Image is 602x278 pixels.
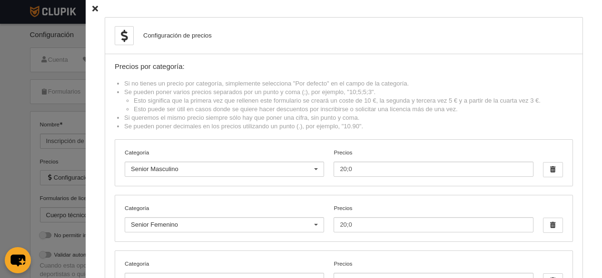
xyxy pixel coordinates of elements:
[334,148,533,177] label: Precios
[5,247,31,273] button: chat-button
[124,88,573,114] li: Se pueden poner varios precios separados por un punto y coma (;), por ejemplo, "10;5;5;3".
[131,165,178,173] span: Senior Masculino
[124,122,573,131] li: Se pueden poner decimales en los precios utilizando un punto (.), por ejemplo, "10.90".
[134,96,573,105] li: Esto significa que la primera vez que rellenen este formulario se creará un coste de 10 €, la seg...
[334,217,533,232] input: Precios
[143,31,212,40] div: Configuración de precios
[131,221,178,228] span: Senior Femenino
[92,6,98,12] i: Cerrar
[125,259,324,268] label: Categoría
[125,204,324,212] label: Categoría
[334,204,533,232] label: Precios
[125,148,324,157] label: Categoría
[124,79,573,88] li: Si no tienes un precio por categoría, simplemente selecciona "Por defecto" en el campo de la cate...
[124,114,573,122] li: Si queremos el mismo precio siempre sólo hay que poner una cifra, sin punto y coma.
[334,162,533,177] input: Precios
[134,105,573,114] li: Esto puede ser útil en casos donde se quiere hacer descuentos por inscribirse o solicitar una lic...
[115,63,573,71] div: Precios por categoría:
